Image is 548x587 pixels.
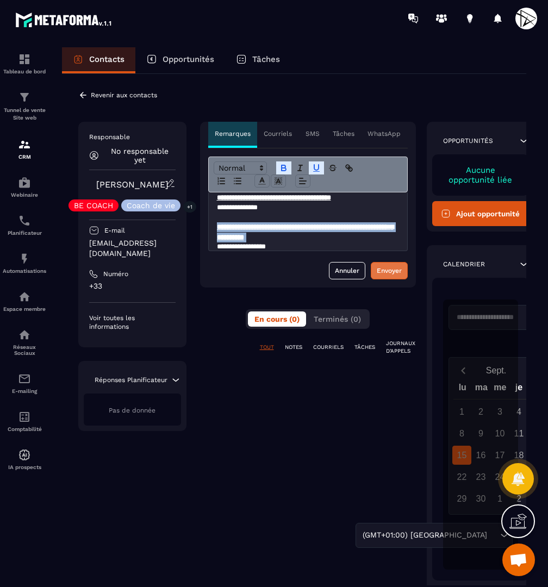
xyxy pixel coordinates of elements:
img: automations [18,290,31,303]
div: je [509,380,528,399]
p: E-mail [104,226,125,235]
p: CRM [3,154,46,160]
p: Voir toutes les informations [89,314,176,331]
img: logo [15,10,113,29]
img: social-network [18,328,31,341]
p: Revenir aux contacts [91,91,157,99]
img: email [18,372,31,385]
p: Remarques [215,129,251,138]
span: (GMT+01:00) [GEOGRAPHIC_DATA] [360,529,489,541]
p: COURRIELS [313,344,344,351]
p: +1 [183,201,196,213]
p: Webinaire [3,192,46,198]
a: formationformationTunnel de vente Site web [3,83,46,130]
img: automations [18,448,31,461]
p: Tunnel de vente Site web [3,107,46,122]
p: Réseaux Sociaux [3,344,46,356]
img: automations [18,176,31,189]
div: Envoyer [377,265,402,276]
p: TÂCHES [354,344,375,351]
p: Réponses Planificateur [95,376,167,384]
a: formationformationCRM [3,130,46,168]
p: JOURNAUX D'APPELS [386,340,415,355]
p: IA prospects [3,464,46,470]
p: SMS [306,129,320,138]
a: formationformationTableau de bord [3,45,46,83]
a: schedulerschedulerPlanificateur [3,206,46,244]
span: Terminés (0) [314,315,361,323]
div: 11 [509,424,528,443]
p: Planificateur [3,230,46,236]
p: [EMAIL_ADDRESS][DOMAIN_NAME] [89,238,176,259]
div: 4 [509,402,528,421]
p: Coach de vie [127,202,175,209]
a: Contacts [62,47,135,73]
a: Tâches [225,47,291,73]
img: formation [18,53,31,66]
p: TOUT [260,344,274,351]
a: emailemailE-mailing [3,364,46,402]
p: Contacts [89,54,124,64]
a: accountantaccountantComptabilité [3,402,46,440]
p: Tableau de bord [3,68,46,74]
p: Opportunités [163,54,214,64]
p: Aucune opportunité liée [443,165,519,185]
p: Tâches [252,54,280,64]
img: formation [18,91,31,104]
p: WhatsApp [368,129,401,138]
img: automations [18,252,31,265]
a: automationsautomationsAutomatisations [3,244,46,282]
div: Search for option [356,523,513,548]
button: En cours (0) [248,311,306,327]
img: formation [18,138,31,151]
div: Ouvrir le chat [502,544,535,576]
p: Opportunités [443,136,493,145]
p: Courriels [264,129,292,138]
button: Envoyer [371,262,408,279]
button: Ajout opportunité [432,201,530,226]
p: Numéro [103,270,128,278]
p: No responsable yet [104,147,176,164]
img: accountant [18,410,31,423]
a: [PERSON_NAME] [96,179,169,190]
div: 18 [509,446,528,465]
a: automationsautomationsEspace membre [3,282,46,320]
p: Tâches [333,129,354,138]
span: En cours (0) [254,315,300,323]
p: Responsable [89,133,176,141]
span: Pas de donnée [109,407,155,414]
button: Terminés (0) [307,311,368,327]
a: Opportunités [135,47,225,73]
p: BE COACH [74,202,113,209]
img: scheduler [18,214,31,227]
p: Comptabilité [3,426,46,432]
p: Calendrier [443,260,485,268]
p: Espace membre [3,306,46,312]
p: +33 [89,281,176,291]
p: Automatisations [3,268,46,274]
p: NOTES [285,344,302,351]
a: social-networksocial-networkRéseaux Sociaux [3,320,46,364]
p: E-mailing [3,388,46,394]
button: Annuler [329,262,365,279]
a: automationsautomationsWebinaire [3,168,46,206]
